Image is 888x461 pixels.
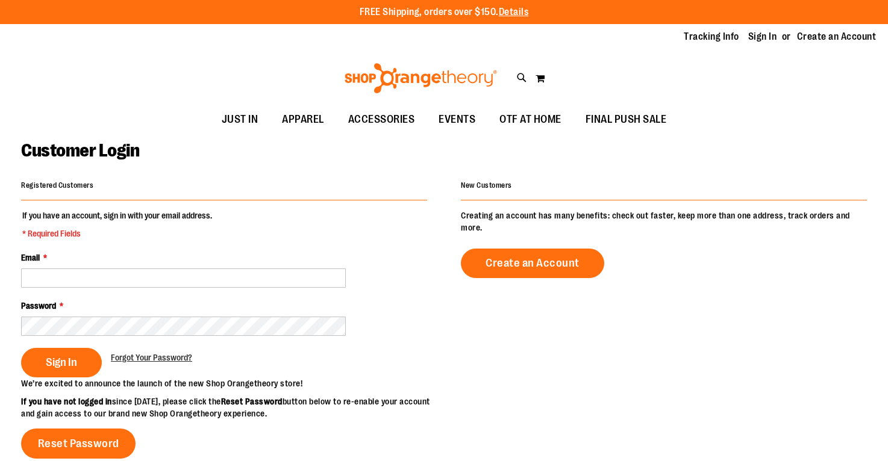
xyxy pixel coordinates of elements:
[221,397,283,406] strong: Reset Password
[21,253,40,262] span: Email
[21,348,102,377] button: Sign In
[46,356,77,369] span: Sign In
[360,5,529,19] p: FREE Shipping, orders over $150.
[461,181,512,190] strong: New Customers
[348,106,415,133] span: ACCESSORIES
[21,395,444,419] p: since [DATE], please click the button below to re-enable your account and gain access to our bran...
[439,106,475,133] span: EVENTS
[797,30,877,43] a: Create an Account
[748,30,777,43] a: Sign In
[222,106,258,133] span: JUST IN
[486,256,580,270] span: Create an Account
[343,63,499,93] img: Shop Orangetheory
[21,397,112,406] strong: If you have not logged in
[21,209,213,240] legend: If you have an account, sign in with your email address.
[22,227,212,240] span: * Required Fields
[282,106,324,133] span: APPAREL
[684,30,739,43] a: Tracking Info
[21,377,444,389] p: We’re excited to announce the launch of the new Shop Orangetheory store!
[111,353,192,362] span: Forgot Your Password?
[21,140,139,161] span: Customer Login
[21,429,136,459] a: Reset Password
[499,106,561,133] span: OTF AT HOME
[586,106,667,133] span: FINAL PUSH SALE
[38,437,119,450] span: Reset Password
[21,181,93,190] strong: Registered Customers
[461,209,867,234] p: Creating an account has many benefits: check out faster, keep more than one address, track orders...
[21,301,56,311] span: Password
[461,249,604,278] a: Create an Account
[111,351,192,364] a: Forgot Your Password?
[499,7,529,17] a: Details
